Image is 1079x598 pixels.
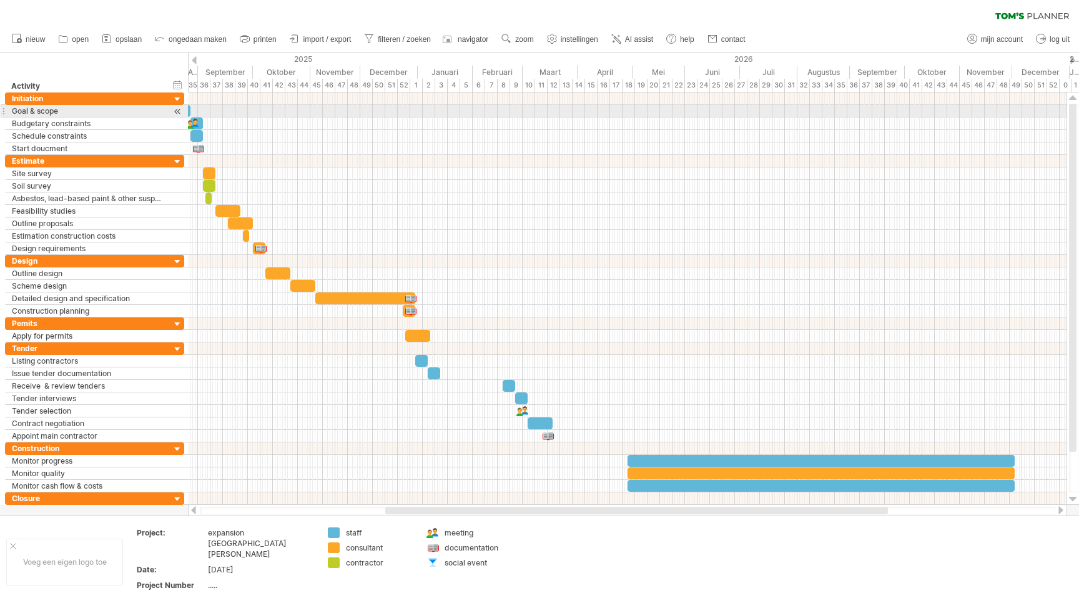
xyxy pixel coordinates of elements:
span: opslaan [116,35,142,44]
div: Monitor progress [12,455,164,467]
span: log uit [1050,35,1070,44]
div: 3 [435,79,448,92]
div: 7 [485,79,498,92]
div: 48 [348,79,360,92]
div: 19 [635,79,648,92]
div: September 2026 [850,66,905,79]
div: 1 [410,79,423,92]
div: Construction [12,442,164,454]
div: 52 [398,79,410,92]
div: 42 [922,79,935,92]
div: 39 [885,79,897,92]
div: Voeg een eigen logo toe [6,539,123,586]
div: Appoint main contractor [12,430,164,442]
div: 44 [298,79,310,92]
span: AI assist [625,35,653,44]
div: 36 [847,79,860,92]
div: 42 [273,79,285,92]
a: instellingen [544,31,602,47]
div: Detailed design and specification [12,292,164,304]
a: ongedaan maken [152,31,230,47]
div: 51 [1035,79,1047,92]
div: Outline design [12,267,164,279]
span: filteren / zoeken [378,35,431,44]
div: Maart 2026 [523,66,578,79]
div: Tender [12,342,164,354]
div: 43 [285,79,298,92]
div: 21 [660,79,673,92]
a: import / export [287,31,355,47]
span: mijn account [981,35,1023,44]
div: 33 [810,79,822,92]
div: consultant [346,542,414,553]
div: Budgetary constraints [12,117,164,129]
div: 8 [498,79,510,92]
div: Apply for permits [12,330,164,342]
div: 39 [235,79,248,92]
div: Estimate [12,155,164,167]
div: Monitor quality [12,467,164,479]
div: 35 [185,79,198,92]
div: [DATE] [208,564,313,575]
div: meeting [445,527,513,538]
a: opslaan [99,31,145,47]
div: 13 [560,79,573,92]
div: Closure [12,492,164,504]
div: Goal & scope [12,105,164,117]
div: 16 [598,79,610,92]
div: Juni 2026 [685,66,740,79]
div: 45 [960,79,972,92]
span: zoom [515,35,533,44]
div: 4 [448,79,460,92]
span: nieuw [26,35,45,44]
div: Scheme design [12,280,164,292]
div: 29 [760,79,772,92]
div: Oktober 2026 [905,66,960,79]
div: 41 [910,79,922,92]
a: zoom [498,31,537,47]
div: Feasibility studies [12,205,164,217]
div: Tender selection [12,405,164,417]
div: 5 [460,79,473,92]
div: documentation [445,542,513,553]
div: 36 [198,79,210,92]
div: November 2026 [960,66,1012,79]
div: 40 [248,79,260,92]
div: scroll naar activiteit [172,105,184,118]
span: open [72,35,89,44]
span: help [680,35,694,44]
div: expansion [GEOGRAPHIC_DATA][PERSON_NAME] [208,527,313,559]
div: 52 [1047,79,1060,92]
div: 14 [573,79,585,92]
a: contact [704,31,749,47]
div: Design requirements [12,242,164,254]
div: 38 [872,79,885,92]
span: printen [254,35,277,44]
div: 51 [385,79,398,92]
div: 10 [523,79,535,92]
div: 38 [223,79,235,92]
div: contractor [346,557,414,568]
div: Monitor cash flow & costs [12,480,164,492]
div: 50 [1022,79,1035,92]
div: 44 [947,79,960,92]
span: import / export [303,35,352,44]
div: 30 [772,79,785,92]
div: Juli 2026 [740,66,797,79]
div: September 2025 [198,66,253,79]
div: Project: [137,527,205,538]
div: 24 [697,79,710,92]
div: Site survey [12,167,164,179]
div: Februari 2026 [473,66,523,79]
div: Activity [11,80,164,92]
div: 0 [1060,79,1072,92]
div: 11 [535,79,548,92]
div: 2026 [418,52,1070,66]
div: Estimation construction costs [12,230,164,242]
div: 47 [985,79,997,92]
div: 32 [797,79,810,92]
a: filteren / zoeken [361,31,435,47]
div: Augustus 2026 [797,66,850,79]
span: navigator [458,35,488,44]
div: Initiation [12,92,164,104]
